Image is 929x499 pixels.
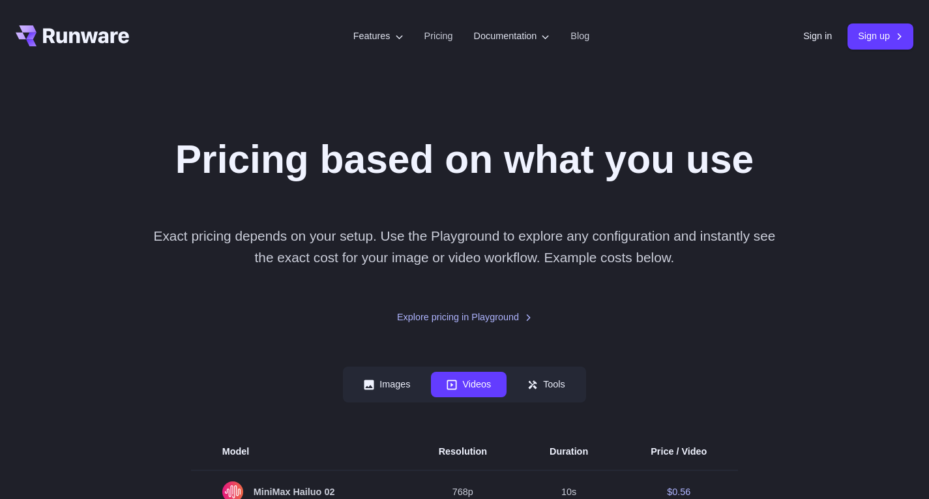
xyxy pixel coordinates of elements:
[424,29,453,44] a: Pricing
[191,434,407,470] th: Model
[348,372,426,397] button: Images
[512,372,581,397] button: Tools
[570,29,589,44] a: Blog
[397,310,532,325] a: Explore pricing in Playground
[474,29,550,44] label: Documentation
[407,434,518,470] th: Resolution
[803,29,832,44] a: Sign in
[16,25,129,46] a: Go to /
[848,23,913,49] a: Sign up
[151,225,779,269] p: Exact pricing depends on your setup. Use the Playground to explore any configuration and instantl...
[353,29,404,44] label: Features
[431,372,507,397] button: Videos
[619,434,738,470] th: Price / Video
[518,434,619,470] th: Duration
[175,136,754,183] h1: Pricing based on what you use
